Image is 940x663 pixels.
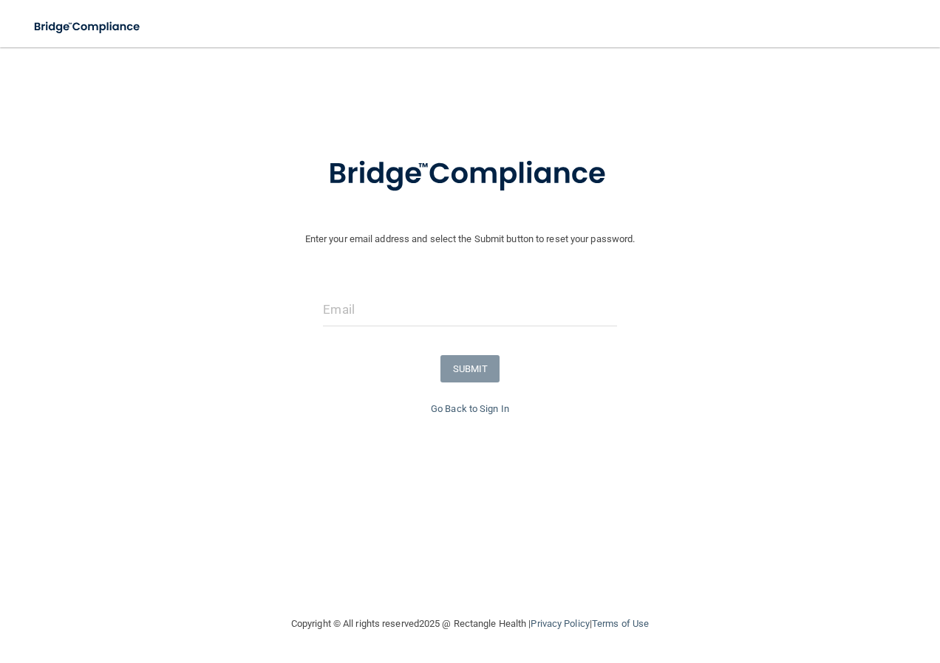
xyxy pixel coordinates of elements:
[22,12,154,42] img: bridge_compliance_login_screen.278c3ca4.svg
[531,618,589,629] a: Privacy Policy
[440,355,500,382] button: SUBMIT
[592,618,649,629] a: Terms of Use
[431,403,509,414] a: Go Back to Sign In
[200,600,740,647] div: Copyright © All rights reserved 2025 @ Rectangle Health | |
[298,136,642,213] img: bridge_compliance_login_screen.278c3ca4.svg
[323,293,616,326] input: Email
